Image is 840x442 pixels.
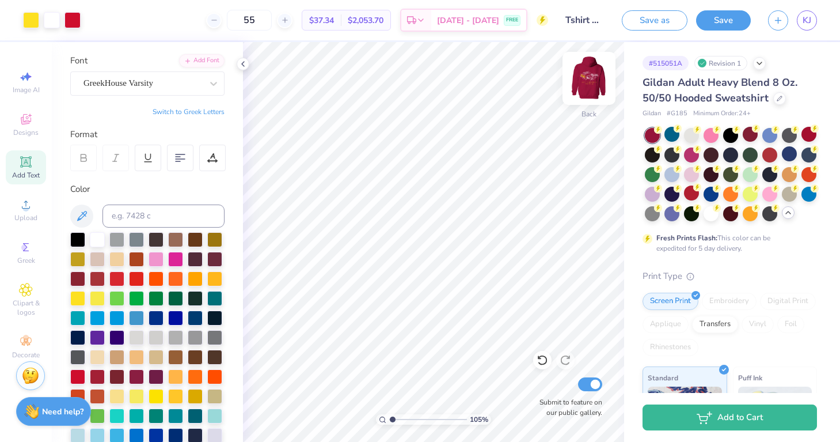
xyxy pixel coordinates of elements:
button: Save [696,10,751,31]
span: Gildan Adult Heavy Blend 8 Oz. 50/50 Hooded Sweatshirt [643,75,797,105]
div: Back [581,109,596,119]
span: # G185 [667,109,687,119]
strong: Fresh Prints Flash: [656,233,717,243]
span: Puff Ink [738,372,762,384]
span: Upload [14,213,37,222]
div: Color [70,183,225,196]
span: Gildan [643,109,661,119]
span: Standard [648,372,678,384]
img: Back [566,55,612,101]
div: Vinyl [742,316,774,333]
div: Transfers [692,316,738,333]
label: Submit to feature on our public gallery. [533,397,602,418]
span: Add Text [12,171,40,180]
div: Applique [643,316,689,333]
div: Add Font [179,54,225,67]
input: – – [227,10,272,31]
button: Save as [622,10,687,31]
button: Switch to Greek Letters [153,107,225,116]
span: Greek [17,256,35,265]
span: $37.34 [309,14,334,27]
span: $2,053.70 [348,14,383,27]
span: FREE [506,16,518,24]
span: 105 % [470,414,488,425]
span: Minimum Order: 24 + [693,109,751,119]
div: Digital Print [760,293,816,310]
input: Untitled Design [557,9,613,32]
div: Rhinestones [643,339,698,356]
span: Designs [13,128,39,137]
input: e.g. 7428 c [102,205,225,228]
div: This color can be expedited for 5 day delivery. [656,233,798,254]
span: KJ [803,14,811,27]
div: Screen Print [643,293,698,310]
div: Revision 1 [694,56,747,70]
button: Add to Cart [643,405,817,430]
span: Decorate [12,350,40,360]
strong: Need help? [42,406,83,417]
span: Clipart & logos [6,299,46,317]
div: Embroidery [702,293,757,310]
a: KJ [797,10,817,31]
div: Print Type [643,270,817,283]
div: Format [70,128,226,141]
label: Font [70,54,88,67]
span: [DATE] - [DATE] [437,14,499,27]
div: Foil [777,316,804,333]
span: Image AI [13,85,40,95]
div: # 515051A [643,56,689,70]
